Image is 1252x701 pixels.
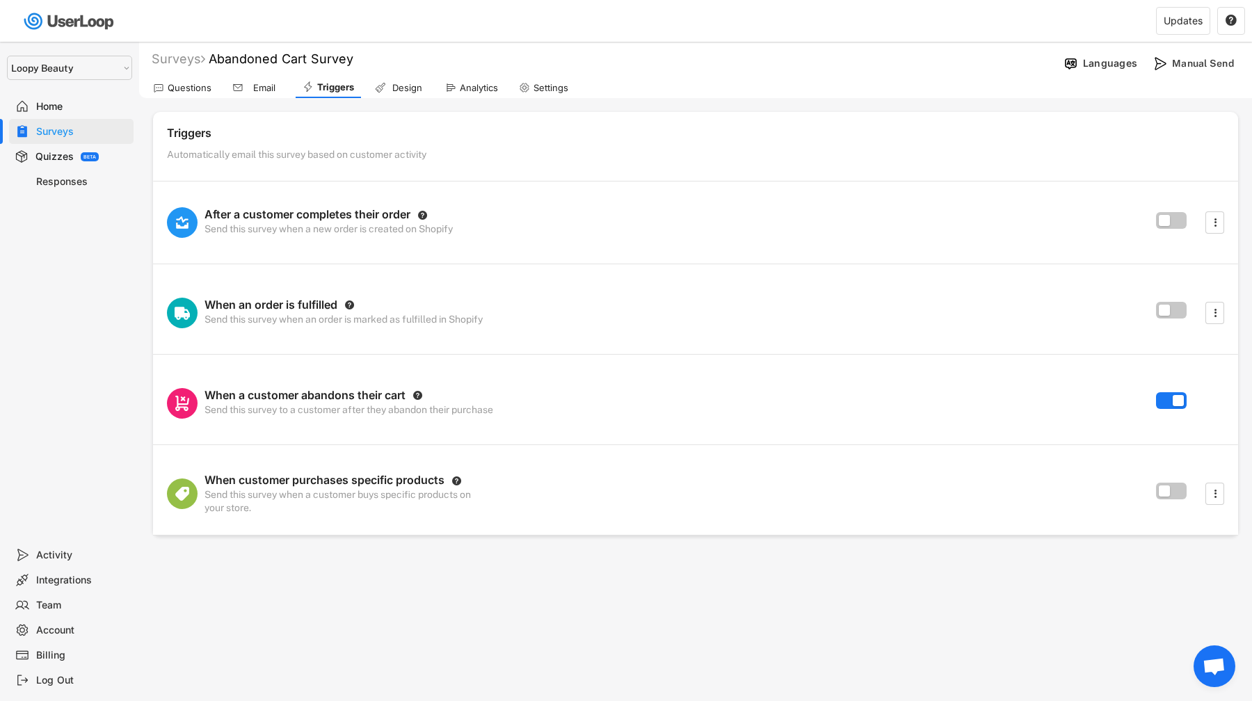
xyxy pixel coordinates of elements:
[1225,15,1237,27] button: 
[36,549,128,562] div: Activity
[390,82,424,94] div: Design
[21,7,119,35] img: userloop-logo-01.svg
[204,223,453,238] div: Send this survey when a new order is created on Shopify
[83,154,96,159] div: BETA
[152,51,205,67] div: Surveys
[1194,645,1235,687] div: Open chat
[175,478,190,509] img: ProductsMajor.svg
[209,51,353,66] font: Abandoned Cart Survey
[1208,212,1222,233] button: 
[247,82,282,94] div: Email
[1226,14,1237,26] text: 
[1064,56,1078,71] img: Language%20Icon.svg
[412,390,423,401] button: 
[452,476,462,486] text: 
[168,82,211,94] div: Questions
[167,126,1224,145] div: Triggers
[204,313,483,328] div: Send this survey when an order is marked as fulfilled in Shopify
[36,674,128,687] div: Log Out
[36,624,128,637] div: Account
[175,388,190,419] img: AbandonedCartMajor.svg
[36,574,128,587] div: Integrations
[175,207,190,238] img: OrderStatusMinor.svg
[418,209,428,220] text: 
[167,148,1224,167] div: Automatically email this survey based on customer activity
[1208,483,1222,504] button: 
[345,300,355,310] text: 
[413,390,423,401] text: 
[204,488,483,513] div: Send this survey when a customer buys specific products on your store.
[204,388,406,403] div: When a customer abandons their cart
[175,298,190,328] img: ShipmentMajor.svg
[36,100,128,113] div: Home
[204,403,493,419] div: Send this survey to a customer after they abandon their purchase
[1214,215,1217,229] text: 
[451,476,462,486] button: 
[460,82,498,94] div: Analytics
[344,300,355,310] button: 
[1083,57,1137,70] div: Languages
[417,210,428,220] button: 
[204,207,410,223] div: After a customer completes their order
[36,175,128,188] div: Responses
[36,649,128,662] div: Billing
[1214,305,1217,320] text: 
[36,599,128,612] div: Team
[35,150,74,163] div: Quizzes
[1172,57,1242,70] div: Manual Send
[36,125,128,138] div: Surveys
[533,82,568,94] div: Settings
[1208,303,1222,323] button: 
[204,298,337,313] div: When an order is fulfilled
[204,473,444,488] div: When customer purchases specific products
[1214,486,1217,501] text: 
[1164,16,1203,26] div: Updates
[317,81,354,93] div: Triggers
